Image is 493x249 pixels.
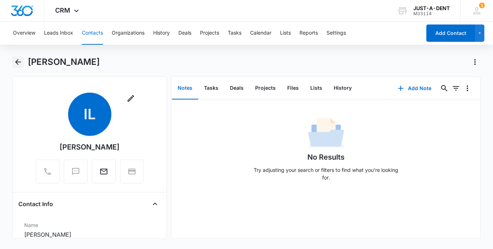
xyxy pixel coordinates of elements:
label: Name [24,221,155,229]
button: Lists [305,77,328,99]
span: 1 [479,3,485,8]
button: Notes [172,77,198,99]
div: Name[PERSON_NAME] [18,218,161,242]
a: Email [92,171,116,177]
button: Organizations [112,22,145,45]
button: Projects [249,77,281,99]
button: History [153,22,170,45]
button: Deals [178,22,191,45]
button: Settings [327,22,346,45]
button: History [328,77,357,99]
img: No Data [308,116,344,152]
button: Back [12,56,23,68]
button: Filters [450,83,462,94]
div: notifications count [479,3,485,8]
button: Lists [280,22,291,45]
button: Overflow Menu [462,83,473,94]
button: Calendar [250,22,271,45]
button: Projects [200,22,219,45]
button: Deals [224,77,249,99]
div: account id [413,11,450,16]
button: Tasks [228,22,241,45]
button: Overview [13,22,35,45]
span: IL [68,93,111,136]
button: Actions [469,56,481,68]
button: Contacts [82,22,103,45]
button: Reports [299,22,318,45]
button: Search... [439,83,450,94]
span: CRM [55,6,70,14]
button: Tasks [198,77,224,99]
div: [PERSON_NAME] [59,142,120,152]
div: account name [413,5,450,11]
button: Add Contact [426,25,475,42]
button: Email [92,160,116,183]
button: Close [149,198,161,210]
p: Try adjusting your search or filters to find what you’re looking for. [250,166,402,181]
h1: [PERSON_NAME] [28,57,100,67]
h1: No Results [307,152,345,163]
h4: Contact Info [18,200,53,208]
dd: [PERSON_NAME] [24,230,155,239]
button: Add Note [391,80,439,97]
button: Leads Inbox [44,22,73,45]
button: Files [281,77,305,99]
